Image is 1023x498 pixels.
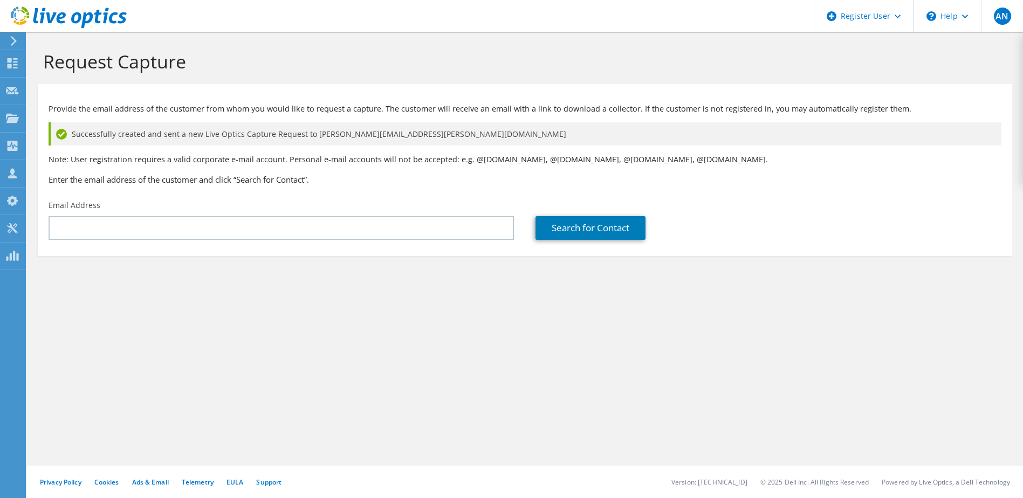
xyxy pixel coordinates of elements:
[926,11,936,21] svg: \n
[882,478,1010,487] li: Powered by Live Optics, a Dell Technology
[535,216,646,240] a: Search for Contact
[94,478,119,487] a: Cookies
[256,478,282,487] a: Support
[49,154,1001,165] p: Note: User registration requires a valid corporate e-mail account. Personal e-mail accounts will ...
[994,8,1011,25] span: AN
[43,50,1001,73] h1: Request Capture
[49,174,1001,185] h3: Enter the email address of the customer and click “Search for Contact”.
[760,478,869,487] li: © 2025 Dell Inc. All Rights Reserved
[226,478,243,487] a: EULA
[182,478,214,487] a: Telemetry
[132,478,169,487] a: Ads & Email
[49,200,100,211] label: Email Address
[40,478,81,487] a: Privacy Policy
[49,103,1001,115] p: Provide the email address of the customer from whom you would like to request a capture. The cust...
[72,128,566,140] span: Successfully created and sent a new Live Optics Capture Request to [PERSON_NAME][EMAIL_ADDRESS][P...
[671,478,747,487] li: Version: [TECHNICAL_ID]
